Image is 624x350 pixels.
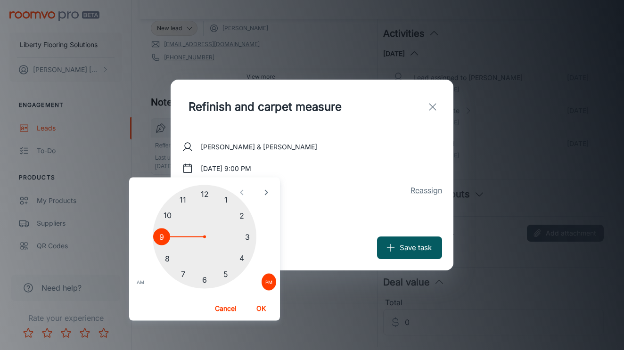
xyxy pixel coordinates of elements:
span: PM [265,277,272,287]
span: AM [137,277,144,287]
button: AM [133,274,148,291]
button: exit [423,98,442,116]
button: Cancel [210,300,240,317]
button: [DATE] 9:00 PM [197,160,255,177]
button: open next view [258,185,274,201]
p: [PERSON_NAME] & [PERSON_NAME] [201,142,317,152]
input: Title* [182,91,372,123]
button: PM [262,274,276,291]
button: Reassign [411,185,442,196]
button: Save task [377,236,442,259]
button: OK [246,300,276,317]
